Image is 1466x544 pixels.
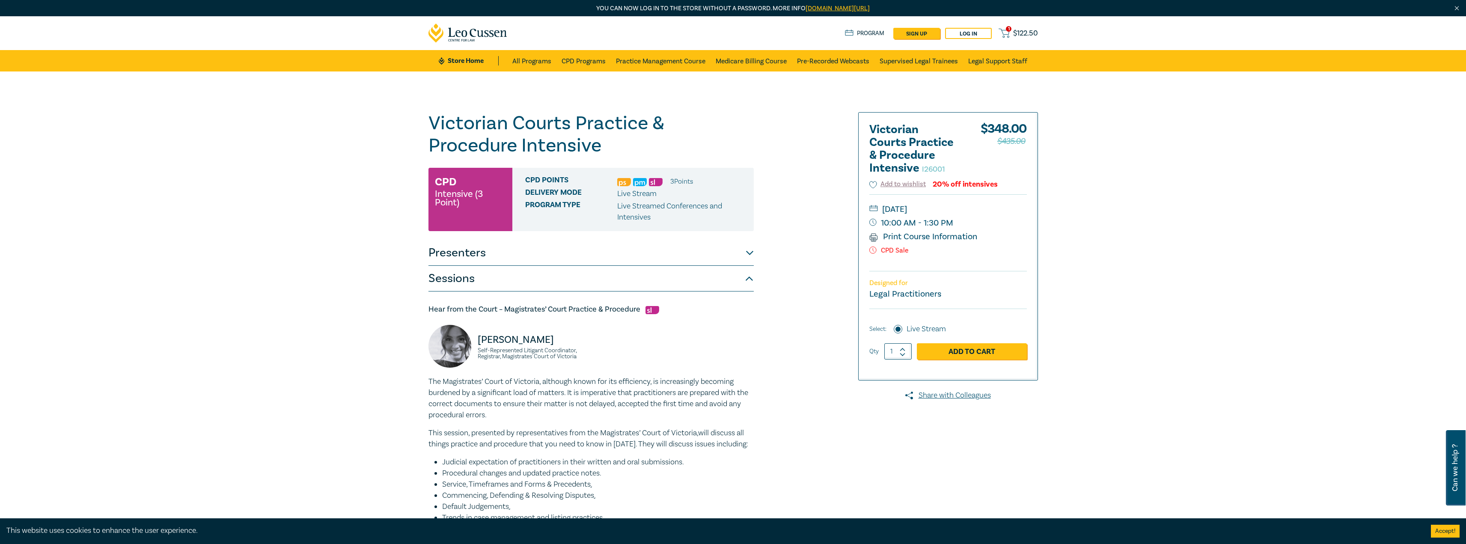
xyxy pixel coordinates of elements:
a: Practice Management Course [616,50,705,71]
p: The Magistrates’ Court of Victoria, although known for its efficiency, is increasingly becoming b... [428,376,754,421]
h5: Hear from the Court – Magistrates’ Court Practice & Procedure [428,304,754,315]
img: Professional Skills [617,178,631,186]
button: Sessions [428,266,754,291]
small: I26001 [922,164,945,174]
div: 20% off intensives [933,180,998,188]
a: All Programs [512,50,551,71]
div: This website uses cookies to enhance the user experience. [6,525,1418,536]
span: Can we help ? [1451,435,1459,500]
small: Legal Practitioners [869,288,941,300]
u: . [509,502,510,511]
input: 1 [884,343,912,360]
p: CPD Sale [869,247,1027,255]
li: 3 Point s [670,176,693,187]
span: $435.00 [997,134,1026,148]
small: Intensive (3 Point) [435,190,506,207]
a: Medicare Billing Course [716,50,787,71]
button: Accept cookies [1431,525,1460,538]
li: Default Judgements [442,501,754,512]
img: Renee Konstantellos [428,325,471,368]
li: Trends in case management and listing practices. [442,512,754,523]
a: Pre-Recorded Webcasts [797,50,869,71]
h3: CPD [435,174,456,190]
span: $ 122.50 [1013,29,1038,38]
li: Procedural changes and updated practice notes. [442,468,754,479]
img: Substantive Law [645,306,659,314]
small: Self-Represented Litigant Coordinator, Registrar, Magistrates' Court of Victoria [478,348,586,360]
p: Live Streamed Conferences and Intensives [617,201,747,223]
span: 1 [1006,26,1011,32]
span: Delivery Mode [525,188,617,199]
u: . [591,479,592,489]
a: Add to Cart [917,343,1027,360]
button: Add to wishlist [869,179,926,189]
li: Service, Timeframes and Forms & Precedents [442,479,754,490]
li: Commencing, Defending & Resolving Disputes [442,490,754,501]
small: 10:00 AM - 1:30 PM [869,216,1027,230]
a: Program [845,29,885,38]
p: This session, presented by representatives from the Magistrates’ Court of Victoria will discuss a... [428,428,754,450]
p: [PERSON_NAME] [478,333,586,347]
a: Print Course Information [869,231,978,242]
a: Share with Colleagues [858,390,1038,401]
label: Qty [869,347,879,356]
label: Live Stream [907,324,946,335]
h1: Victorian Courts Practice & Procedure Intensive [428,112,754,157]
u: . [594,490,595,500]
span: Program type [525,201,617,223]
a: CPD Programs [562,50,606,71]
a: Log in [945,28,992,39]
a: Legal Support Staff [968,50,1027,71]
u: , [697,428,698,438]
span: Select: [869,324,886,334]
h2: Victorian Courts Practice & Procedure Intensive [869,123,963,175]
img: Substantive Law [649,178,663,186]
p: Designed for [869,279,1027,287]
span: CPD Points [525,176,617,187]
small: [DATE] [869,202,1027,216]
span: Live Stream [617,189,657,199]
button: Presenters [428,240,754,266]
a: Supervised Legal Trainees [880,50,958,71]
div: $ 348.00 [981,123,1027,179]
a: Store Home [439,56,498,65]
li: Judicial expectation of practitioners in their written and oral submissions. [442,457,754,468]
a: [DOMAIN_NAME][URL] [806,4,870,12]
img: Close [1453,5,1460,12]
p: You can now log in to the store without a password. More info [428,4,1038,13]
a: sign up [893,28,940,39]
img: Practice Management & Business Skills [633,178,647,186]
